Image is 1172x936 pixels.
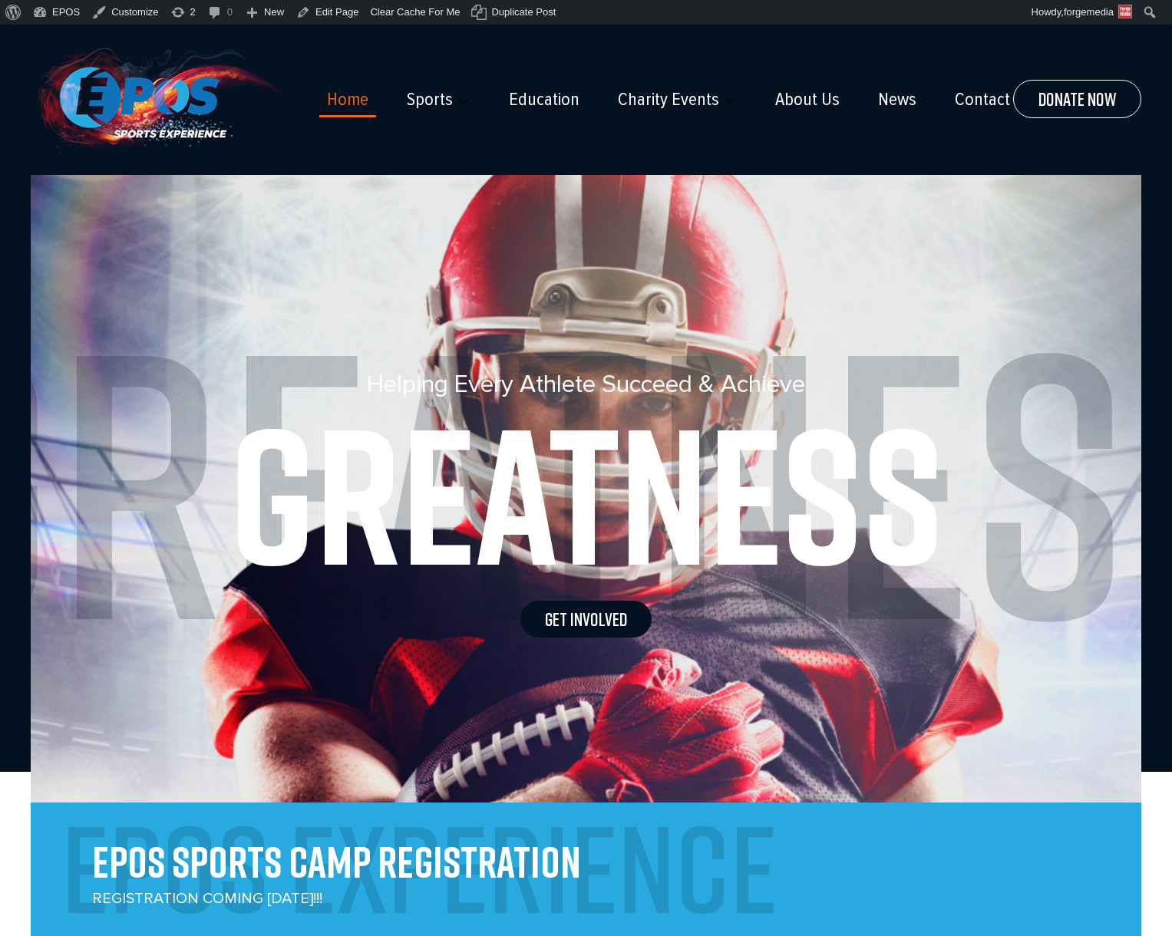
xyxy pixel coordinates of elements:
span: forgemedia [1064,6,1114,18]
a: About Us [775,89,840,110]
a: Home [327,89,368,110]
a: Education [509,89,579,110]
a: Donate Now [1013,80,1141,118]
a: Sports [407,89,453,110]
a: Contact [955,89,1010,110]
a: Charity Events [618,89,719,110]
h5: Helping Every Athlete Succeed & Achieve [61,370,1111,399]
a: News [878,89,916,110]
h2: Epos Sports Camp Registration [92,803,581,884]
h1: Greatness [61,399,1111,591]
a: Get Involved [520,601,652,638]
